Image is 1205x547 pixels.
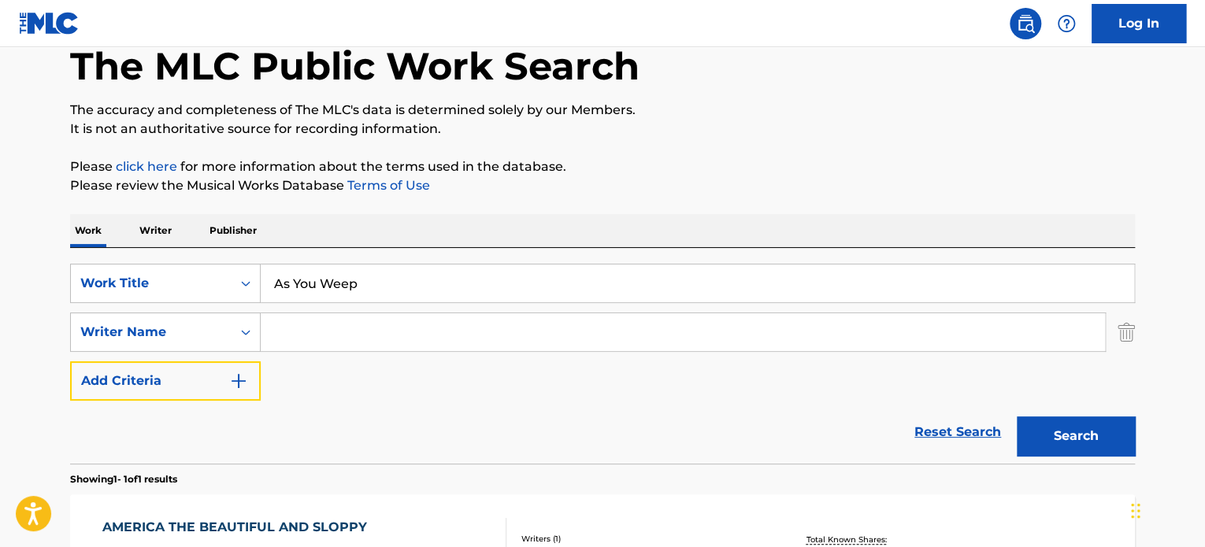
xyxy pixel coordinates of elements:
div: Work Title [80,274,222,293]
button: Search [1017,416,1135,456]
p: Work [70,214,106,247]
a: click here [116,159,177,174]
a: Log In [1092,4,1186,43]
p: Writer [135,214,176,247]
div: Writers ( 1 ) [521,533,759,545]
p: The accuracy and completeness of The MLC's data is determined solely by our Members. [70,101,1135,120]
h1: The MLC Public Work Search [70,43,640,90]
button: Add Criteria [70,361,261,401]
img: search [1016,14,1035,33]
div: Drag [1131,487,1140,534]
p: Publisher [205,214,261,247]
img: MLC Logo [19,12,80,35]
a: Reset Search [907,415,1009,449]
div: Help [1051,8,1082,39]
div: AMERICA THE BEAUTIFUL AND SLOPPY [102,518,375,537]
a: Public Search [1010,8,1041,39]
p: Please for more information about the terms used in the database. [70,157,1135,176]
a: Terms of Use [344,178,430,193]
p: It is not an authoritative source for recording information. [70,120,1135,139]
iframe: Chat Widget [1126,471,1205,547]
p: Total Known Shares: [806,534,890,545]
img: help [1057,14,1076,33]
p: Please review the Musical Works Database [70,176,1135,195]
img: Delete Criterion [1118,312,1135,352]
form: Search Form [70,264,1135,464]
div: Writer Name [80,323,222,342]
p: Showing 1 - 1 of 1 results [70,472,177,486]
img: 9d2ae6d4665cec9f34b9.svg [229,371,248,390]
